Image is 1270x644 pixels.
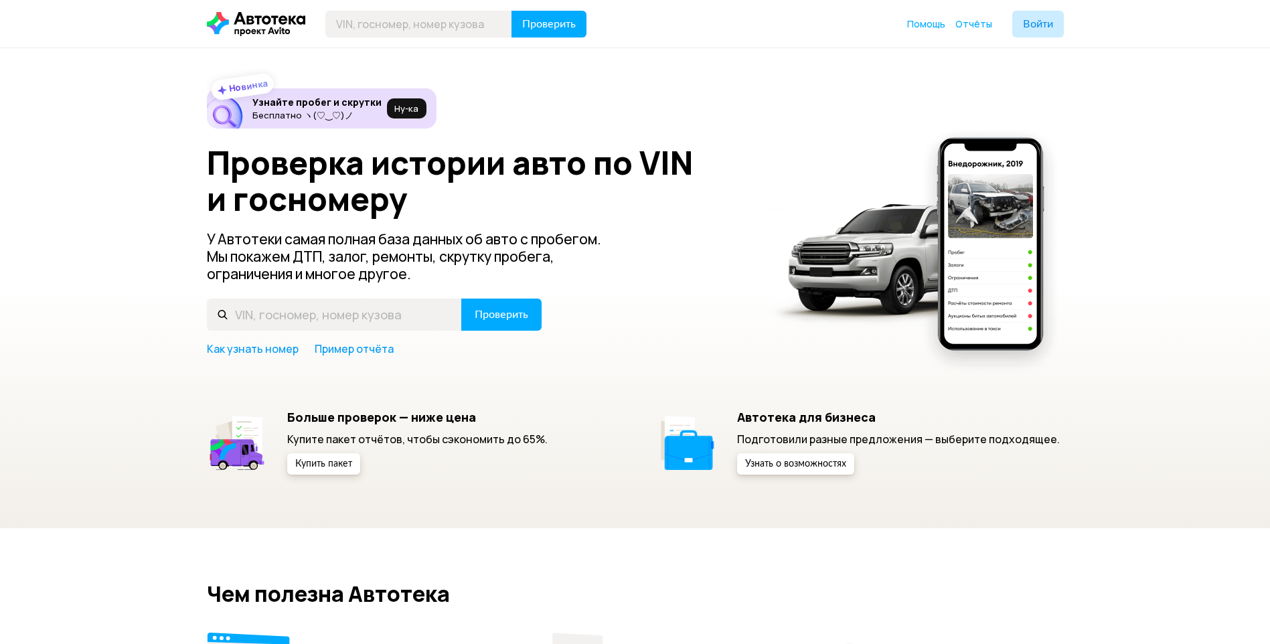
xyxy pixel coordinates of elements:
[737,410,1060,424] h5: Автотека для бизнеса
[325,11,512,37] input: VIN, госномер, номер кузова
[955,17,992,30] span: Отчёты
[207,230,623,283] p: У Автотеки самая полная база данных об авто с пробегом. Мы покажем ДТП, залог, ремонты, скрутку п...
[295,459,352,469] span: Купить пакет
[207,582,1064,606] h2: Чем полезна Автотека
[287,453,360,475] button: Купить пакет
[394,103,418,114] span: Ну‑ка
[907,17,945,30] span: Помощь
[207,145,751,217] h1: Проверка истории авто по VIN и госномеру
[1012,11,1064,37] button: Войти
[228,77,268,94] strong: Новинка
[207,341,299,356] a: Как узнать номер
[287,410,548,424] h5: Больше проверок — ниже цена
[252,96,382,108] h6: Узнайте пробег и скрутки
[745,459,846,469] span: Узнать о возможностях
[1023,19,1053,29] span: Войти
[511,11,586,37] button: Проверить
[287,432,548,447] p: Купите пакет отчётов, чтобы сэкономить до 65%.
[207,299,462,331] input: VIN, госномер, номер кузова
[737,453,854,475] button: Узнать о возможностях
[461,299,542,331] button: Проверить
[475,309,528,320] span: Проверить
[737,432,1060,447] p: Подготовили разные предложения — выберите подходящее.
[522,19,576,29] span: Проверить
[315,341,394,356] a: Пример отчёта
[955,17,992,31] a: Отчёты
[907,17,945,31] a: Помощь
[252,110,382,120] p: Бесплатно ヽ(♡‿♡)ノ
